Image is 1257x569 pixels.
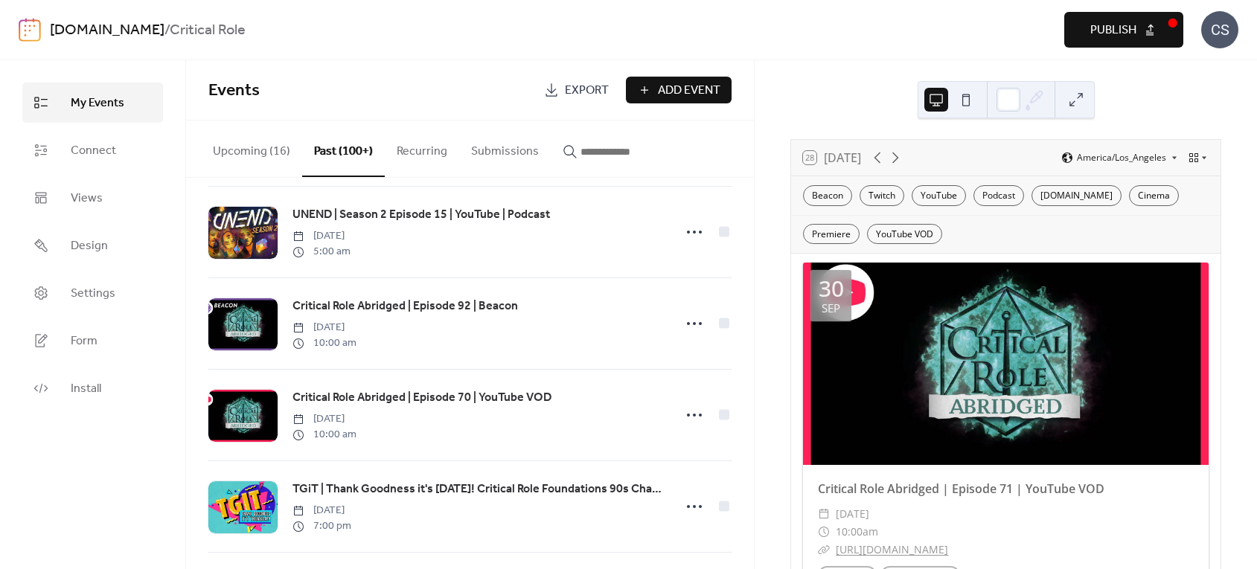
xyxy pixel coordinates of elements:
[292,411,356,427] span: [DATE]
[22,273,163,313] a: Settings
[22,83,163,123] a: My Events
[292,480,665,498] span: TGiT | Thank Goodness it's [DATE]! Critical Role Foundations 90s Charity One-Shot Benefitting NCW...
[1201,11,1238,48] div: CS
[50,16,164,45] a: [DOMAIN_NAME]
[385,120,459,176] button: Recurring
[292,388,551,408] a: Critical Role Abridged | Episode 70 | YouTube VOD
[1090,22,1136,39] span: Publish
[292,244,351,260] span: 5:00 am
[201,120,302,176] button: Upcoming (16)
[912,185,966,206] div: YouTube
[170,16,246,45] b: Critical Role
[292,206,550,224] span: UNEND | Season 2 Episode 15 | YouTube | Podcast
[71,142,116,160] span: Connect
[803,224,860,245] div: Premiere
[867,224,942,245] div: YouTube VOD
[803,185,852,206] div: Beacon
[22,225,163,266] a: Design
[302,120,385,177] button: Past (100+)
[292,320,356,335] span: [DATE]
[292,480,665,499] a: TGiT | Thank Goodness it's [DATE]! Critical Role Foundations 90s Charity One-Shot Benefitting NCW...
[292,335,356,351] span: 10:00 am
[71,285,115,303] span: Settings
[22,178,163,218] a: Views
[19,18,41,42] img: logo
[22,130,163,170] a: Connect
[71,332,97,350] span: Form
[822,303,840,314] div: Sep
[860,185,904,206] div: Twitch
[71,380,101,398] span: Install
[818,505,830,523] div: ​
[208,74,260,107] span: Events
[836,523,878,541] span: 10:00am
[292,518,351,534] span: 7:00 pm
[164,16,170,45] b: /
[1077,153,1166,162] span: America/Los_Angeles
[819,277,844,300] div: 30
[292,503,351,518] span: [DATE]
[292,389,551,407] span: Critical Role Abridged | Episode 70 | YouTube VOD
[22,368,163,408] a: Install
[836,505,869,523] span: [DATE]
[292,297,518,316] a: Critical Role Abridged | Episode 92 | Beacon
[22,321,163,361] a: Form
[818,523,830,541] div: ​
[292,298,518,315] span: Critical Role Abridged | Episode 92 | Beacon
[658,82,720,100] span: Add Event
[292,427,356,443] span: 10:00 am
[1031,185,1122,206] div: [DOMAIN_NAME]
[292,205,550,225] a: UNEND | Season 2 Episode 15 | YouTube | Podcast
[818,541,830,559] div: ​
[836,542,948,556] a: [URL][DOMAIN_NAME]
[533,77,620,103] a: Export
[71,94,124,112] span: My Events
[565,82,609,100] span: Export
[459,120,551,176] button: Submissions
[626,77,732,103] button: Add Event
[71,237,108,255] span: Design
[818,480,1104,497] a: Critical Role Abridged | Episode 71 | YouTube VOD
[292,228,351,244] span: [DATE]
[1129,185,1179,206] div: Cinema
[71,190,103,208] span: Views
[1064,12,1183,48] button: Publish
[973,185,1024,206] div: Podcast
